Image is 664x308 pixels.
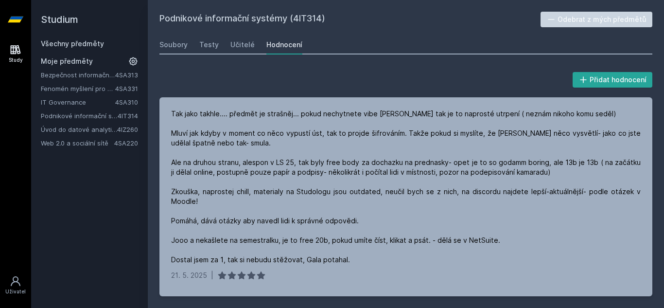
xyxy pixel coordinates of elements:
[41,138,114,148] a: Web 2.0 a sociální sítě
[41,97,115,107] a: IT Governance
[41,70,115,80] a: Bezpečnost informačních systémů
[114,139,138,147] a: 4SA220
[211,271,213,280] div: |
[41,111,118,121] a: Podnikové informační systémy
[171,271,207,280] div: 21. 5. 2025
[41,125,117,134] a: Úvod do datové analytiky
[230,40,255,50] div: Učitelé
[41,56,93,66] span: Moje předměty
[171,109,641,265] div: Tak jako takhle.... předmět je strašněj... pokud nechytnete vibe [PERSON_NAME] tak je to naprosté...
[115,71,138,79] a: 4SA313
[199,35,219,54] a: Testy
[115,98,138,106] a: 4SA310
[9,56,23,64] div: Study
[2,39,29,69] a: Study
[2,271,29,300] a: Uživatel
[118,112,138,120] a: 4IT314
[115,85,138,92] a: 4SA331
[541,12,653,27] button: Odebrat z mých předmětů
[266,35,302,54] a: Hodnocení
[266,40,302,50] div: Hodnocení
[230,35,255,54] a: Učitelé
[41,84,115,93] a: Fenomén myšlení pro manažery
[199,40,219,50] div: Testy
[159,12,541,27] h2: Podnikové informační systémy (4IT314)
[159,35,188,54] a: Soubory
[117,126,138,133] a: 4IZ260
[5,288,26,295] div: Uživatel
[159,40,188,50] div: Soubory
[41,39,104,48] a: Všechny předměty
[573,72,653,88] button: Přidat hodnocení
